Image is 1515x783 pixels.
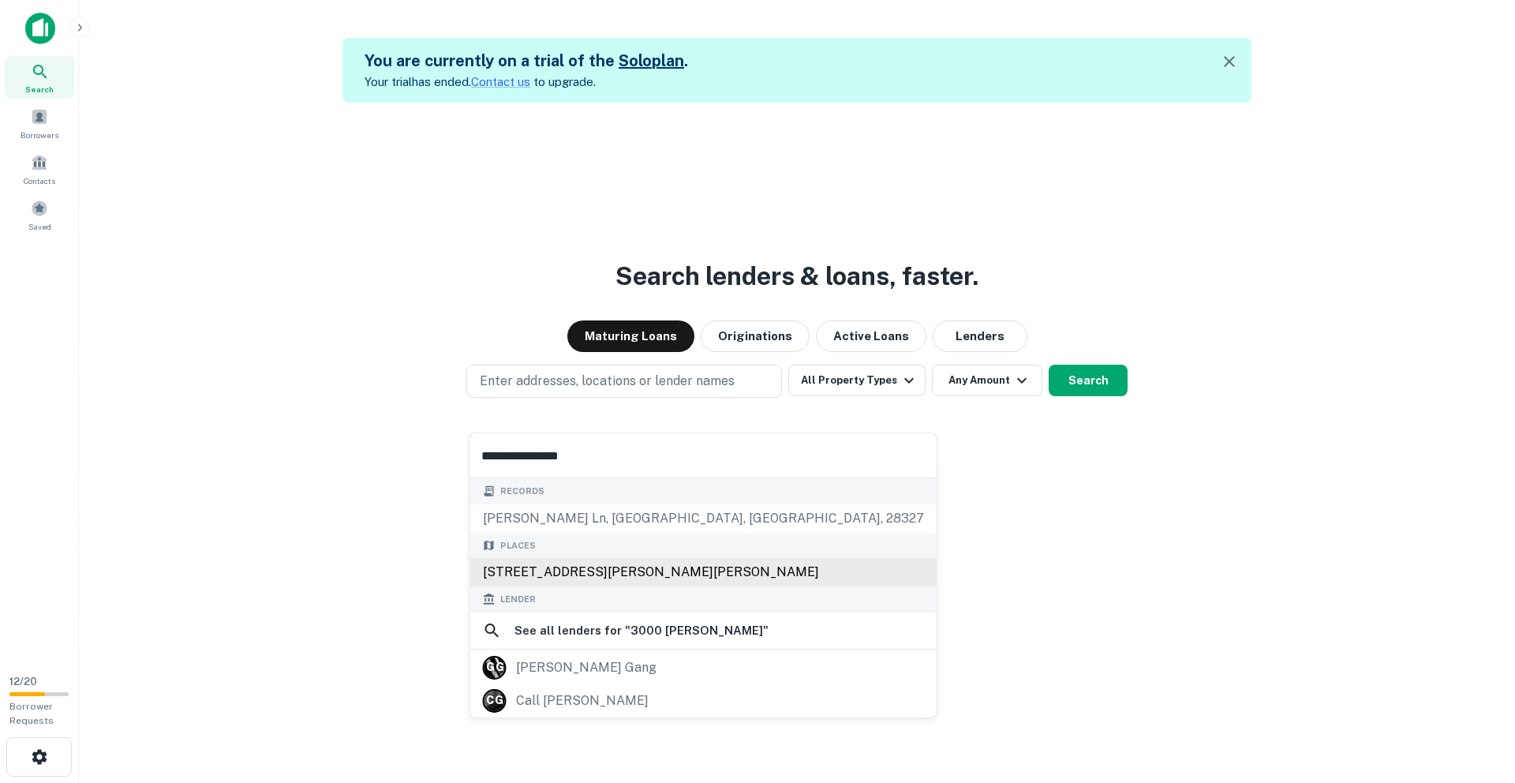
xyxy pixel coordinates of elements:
a: Borrowers [5,102,74,144]
a: Contacts [5,148,74,190]
p: C G [486,692,503,709]
button: Enter addresses, locations or lender names [466,365,782,398]
h3: Search lenders & loans, faster. [615,257,978,295]
div: [PERSON_NAME] gang [516,656,656,680]
a: Soloplan [619,51,684,70]
h6: See all lenders for " 3000 [PERSON_NAME] " [514,621,769,640]
div: call [PERSON_NAME] [516,689,649,713]
button: Active Loans [816,320,926,352]
h5: You are currently on a trial of the . [365,49,688,73]
a: Contact us [471,75,530,88]
span: Search [25,83,54,96]
span: Borrowers [21,129,58,141]
button: Lenders [933,320,1027,352]
span: Places [500,539,536,553]
div: [STREET_ADDRESS][PERSON_NAME][PERSON_NAME] [470,558,937,586]
span: Contacts [24,174,55,187]
span: Borrower Requests [9,701,54,726]
p: Enter addresses, locations or lender names [480,372,735,391]
span: Saved [28,220,51,233]
span: Lender [500,593,536,606]
p: G G [486,659,503,676]
a: Saved [5,193,74,236]
a: C Gcall [PERSON_NAME] [470,684,937,717]
a: Search [5,56,74,99]
button: Any Amount [932,365,1042,396]
button: Originations [701,320,810,352]
div: [PERSON_NAME] ln, [GEOGRAPHIC_DATA], [GEOGRAPHIC_DATA], 28327 [470,504,937,533]
button: Search [1049,365,1128,396]
span: Records [500,485,544,498]
iframe: Chat Widget [1436,657,1515,732]
span: 12 / 20 [9,676,37,687]
button: All Property Types [788,365,926,396]
img: capitalize-icon.png [25,13,55,44]
a: G G[PERSON_NAME] gang [470,651,937,684]
p: Your trial has ended. to upgrade. [365,73,688,92]
button: Maturing Loans [567,320,694,352]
